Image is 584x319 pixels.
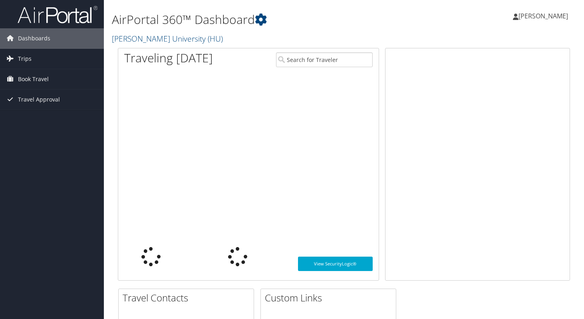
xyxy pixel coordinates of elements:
[265,291,396,305] h2: Custom Links
[123,291,254,305] h2: Travel Contacts
[513,4,576,28] a: [PERSON_NAME]
[112,33,225,44] a: [PERSON_NAME] University (HU)
[18,69,49,89] span: Book Travel
[18,49,32,69] span: Trips
[112,11,421,28] h1: AirPortal 360™ Dashboard
[18,28,50,48] span: Dashboards
[518,12,568,20] span: [PERSON_NAME]
[276,52,373,67] input: Search for Traveler
[298,257,373,271] a: View SecurityLogic®
[18,5,97,24] img: airportal-logo.png
[18,90,60,110] span: Travel Approval
[124,50,213,66] h1: Traveling [DATE]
